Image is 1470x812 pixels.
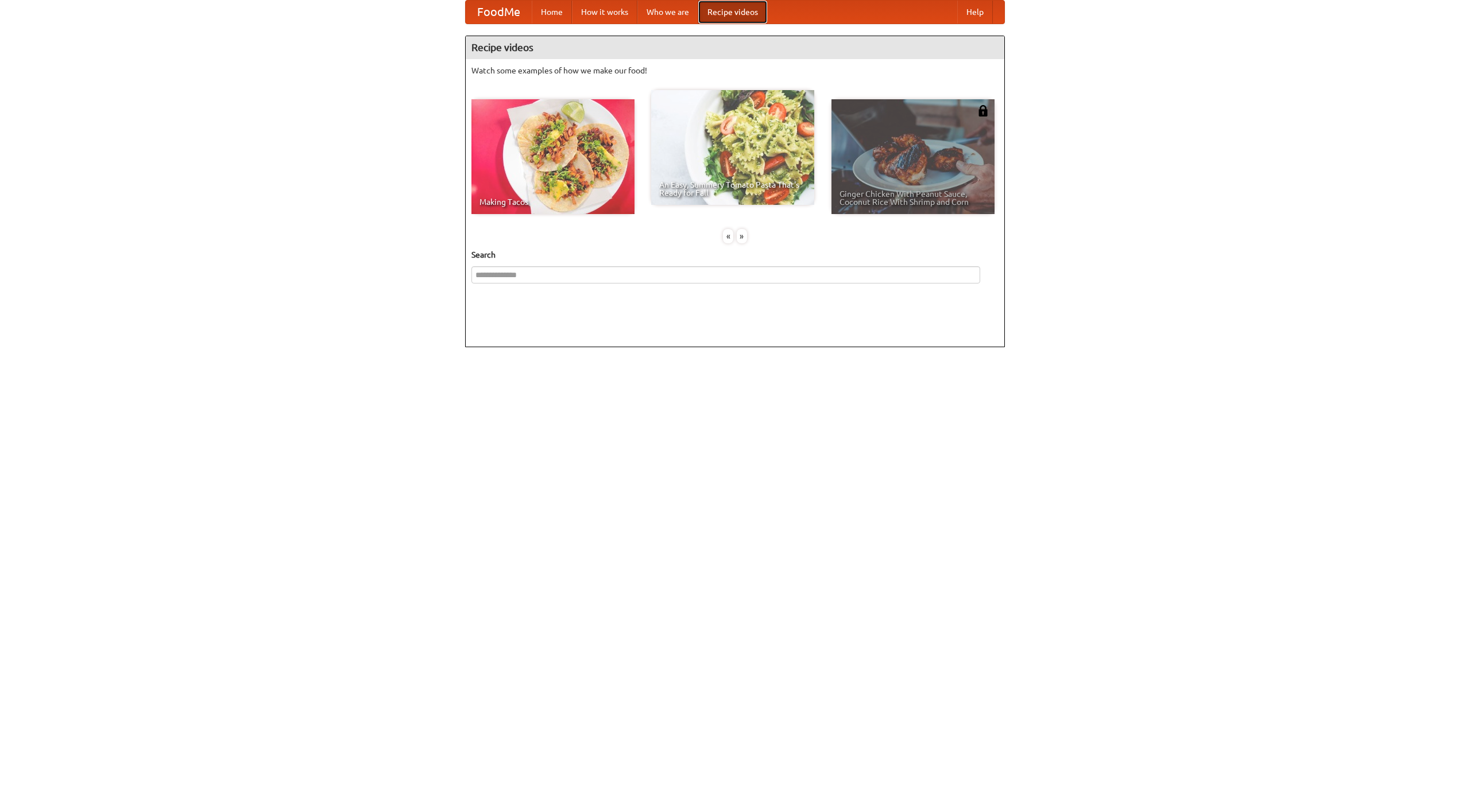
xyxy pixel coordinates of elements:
p: Watch some examples of how we make our food! [471,65,999,76]
span: An Easy, Summery Tomato Pasta That's Ready for Fall [659,181,806,197]
a: How it works [572,1,637,24]
a: Making Tacos [471,99,635,214]
img: 483408.png [977,105,989,116]
div: » [737,229,747,243]
span: Making Tacos [479,198,626,206]
a: Recipe videos [698,1,767,24]
a: FoodMe [466,1,532,24]
a: Who we are [637,1,698,24]
a: Home [532,1,572,24]
h4: Recipe videos [466,36,1004,59]
a: An Easy, Summery Tomato Pasta That's Ready for Fall [651,90,814,205]
div: « [723,229,733,243]
a: Help [957,1,993,24]
h5: Search [471,249,999,261]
